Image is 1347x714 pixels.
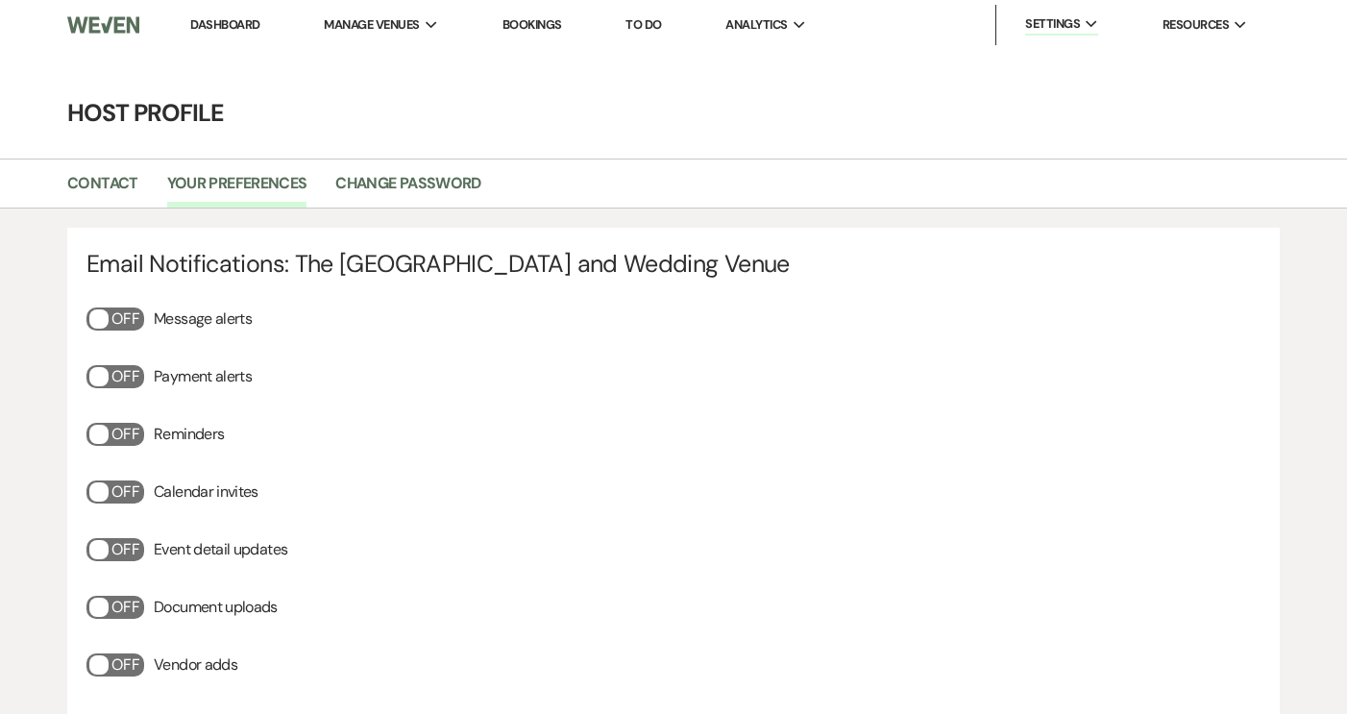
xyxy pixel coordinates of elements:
button: Off [86,423,144,446]
div: Reminders [86,423,309,473]
a: Your Preferences [167,171,307,208]
div: Vendor adds [86,653,309,703]
span: Settings [1025,14,1080,34]
a: To Do [625,16,661,33]
h4: Email Notifications: The [GEOGRAPHIC_DATA] and Wedding Venue [86,247,1261,281]
div: Calendar invites [86,480,309,530]
div: Message alerts [86,308,309,357]
a: Change Password [335,171,480,208]
div: Document uploads [86,596,309,646]
button: Off [86,480,144,504]
button: Off [86,653,144,677]
a: Bookings [502,16,562,33]
span: Manage Venues [324,15,419,35]
img: Weven Logo [67,5,139,45]
button: Off [86,365,144,388]
a: Contact [67,171,138,208]
span: Resources [1163,15,1229,35]
button: Off [86,596,144,619]
button: Off [86,308,144,331]
span: Analytics [725,15,787,35]
button: Off [86,538,144,561]
div: Payment alerts [86,365,309,415]
div: Event detail updates [86,538,309,588]
a: Dashboard [190,16,259,33]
